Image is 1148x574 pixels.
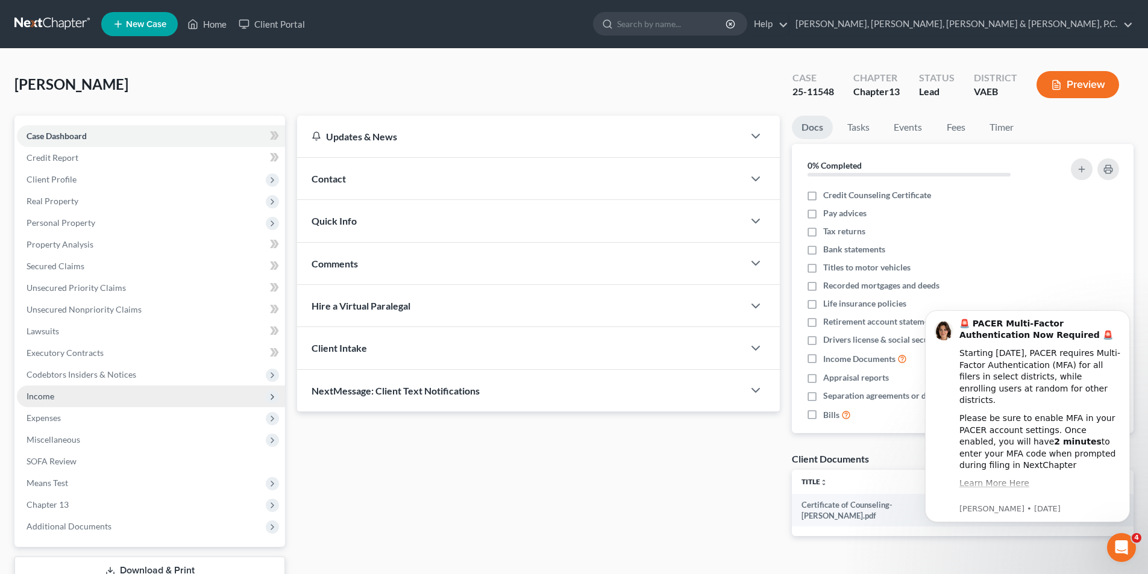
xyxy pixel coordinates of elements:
[919,71,955,85] div: Status
[312,258,358,269] span: Comments
[789,13,1133,35] a: [PERSON_NAME], [PERSON_NAME], [PERSON_NAME] & [PERSON_NAME], P.C.
[27,478,68,488] span: Means Test
[17,320,285,342] a: Lawsuits
[823,409,839,421] span: Bills
[936,116,975,139] a: Fees
[617,13,727,35] input: Search by name...
[823,279,939,292] span: Recorded mortgages and deeds
[17,234,285,255] a: Property Analysis
[27,413,61,423] span: Expenses
[17,277,285,299] a: Unsecured Priority Claims
[823,372,889,384] span: Appraisal reports
[27,348,104,358] span: Executory Contracts
[823,243,885,255] span: Bank statements
[17,125,285,147] a: Case Dashboard
[27,152,78,163] span: Credit Report
[853,85,900,99] div: Chapter
[748,13,788,35] a: Help
[27,521,111,531] span: Additional Documents
[27,282,126,293] span: Unsecured Priority Claims
[823,207,867,219] span: Pay advices
[126,20,166,29] span: New Case
[1037,71,1119,98] button: Preview
[792,116,833,139] a: Docs
[792,452,869,465] div: Client Documents
[14,75,128,93] span: [PERSON_NAME]
[823,189,931,201] span: Credit Counseling Certificate
[312,385,480,396] span: NextMessage: Client Text Notifications
[980,116,1023,139] a: Timer
[823,353,896,365] span: Income Documents
[181,13,233,35] a: Home
[27,369,136,379] span: Codebtors Insiders & Notices
[808,160,862,170] strong: 0% Completed
[823,334,961,346] span: Drivers license & social security card
[27,499,69,510] span: Chapter 13
[27,217,95,228] span: Personal Property
[823,390,994,402] span: Separation agreements or decrees of divorces
[27,196,78,206] span: Real Property
[312,130,729,143] div: Updates & News
[823,316,940,328] span: Retirement account statements
[233,13,311,35] a: Client Portal
[17,451,285,472] a: SOFA Review
[27,261,84,271] span: Secured Claims
[17,342,285,364] a: Executory Contracts
[792,85,834,99] div: 25-11548
[17,299,285,320] a: Unsecured Nonpriority Claims
[889,86,900,97] span: 13
[27,174,77,184] span: Client Profile
[838,116,879,139] a: Tasks
[974,71,1017,85] div: District
[919,85,955,99] div: Lead
[27,434,80,445] span: Miscellaneous
[27,304,142,314] span: Unsecured Nonpriority Claims
[792,71,834,85] div: Case
[1107,533,1136,562] iframe: Intercom live chat
[27,391,54,401] span: Income
[907,292,1148,541] iframe: Intercom notifications message
[27,131,87,141] span: Case Dashboard
[27,456,77,466] span: SOFA Review
[312,173,346,184] span: Contact
[823,298,906,310] span: Life insurance policies
[27,239,93,249] span: Property Analysis
[823,225,865,237] span: Tax returns
[312,300,410,311] span: Hire a Virtual Paralegal
[884,116,932,139] a: Events
[312,215,357,226] span: Quick Info
[792,494,963,527] td: Certificate of Counseling-[PERSON_NAME].pdf
[17,147,285,169] a: Credit Report
[17,255,285,277] a: Secured Claims
[27,326,59,336] span: Lawsuits
[853,71,900,85] div: Chapter
[801,477,827,486] a: Titleunfold_more
[1132,533,1141,543] span: 4
[974,85,1017,99] div: VAEB
[820,479,827,486] i: unfold_more
[312,342,367,354] span: Client Intake
[823,261,911,273] span: Titles to motor vehicles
